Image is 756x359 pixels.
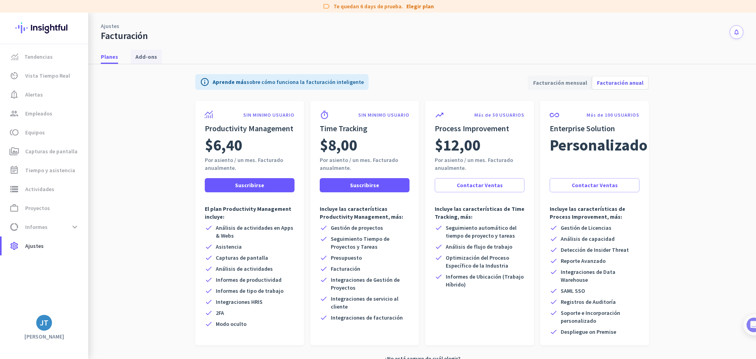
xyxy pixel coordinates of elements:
div: JT [40,319,48,327]
i: check [205,224,213,232]
i: check [320,254,328,262]
a: notification_importantAlertas [2,85,88,104]
span: Ayuda [90,266,107,271]
i: check [550,328,558,336]
span: Tendencias [24,52,53,61]
i: check [205,276,213,284]
a: Elegir plan [406,2,434,10]
a: tollEquipos [2,123,88,142]
p: Más de 50 USUARIOS [474,112,524,118]
div: 🎊 Welcome to Insightful! 🎊 [11,30,146,59]
span: Informes de Ubicación (Trabajo Híbrido) [446,273,524,288]
p: 4 pasos [8,104,29,112]
p: Incluye las características de Process Improvement, más: [550,205,639,221]
i: check [205,243,213,251]
span: Integraciones de servicio al cliente [331,295,409,311]
i: check [320,224,328,232]
button: Mensajes [39,246,79,277]
i: notifications [733,29,740,35]
span: Planes [101,53,118,61]
span: $12,00 [435,134,481,156]
a: storageActividades [2,180,88,199]
span: Alertas [25,90,43,99]
button: notifications [730,25,743,39]
i: check [205,254,213,262]
i: storage [9,184,19,194]
a: work_outlineProyectos [2,199,88,218]
i: notification_important [9,90,19,99]
a: menu-itemTendencias [2,47,88,66]
button: Marcar como completado [30,221,108,230]
i: check [550,287,558,295]
i: group [9,109,19,118]
i: check [205,287,213,295]
p: SIN MINIMO USUARIO [243,112,295,118]
span: Seguimiento Tiempo de Proyectos y Tareas [331,235,409,251]
i: all_inclusive [550,110,559,120]
a: settingsAjustes [2,236,88,255]
span: Gestión de proyectos [331,224,383,232]
button: Tareas [118,246,157,277]
i: check [205,298,213,306]
i: av_timer [9,71,19,80]
h2: Enterprise Solution [550,123,639,134]
i: event_note [9,166,19,175]
span: Empleados [25,109,52,118]
img: Insightful logo [15,13,73,43]
span: Informes [25,222,48,232]
img: product-icon [205,110,213,118]
span: Facturación [331,265,360,273]
span: 2FA [216,309,224,317]
span: $8,00 [320,134,358,156]
p: SIN MINIMO USUARIO [358,112,409,118]
img: Profile image for Tamara [31,82,43,95]
span: Análisis de actividades en Apps & Webs [216,224,295,240]
span: Registros de Auditoría [561,298,616,306]
div: Cerrar [138,3,152,17]
span: Capturas de pantalla [216,254,268,262]
span: Suscribirse [350,181,379,189]
span: Integraciones HRIS [216,298,263,306]
a: groupEmpleados [2,104,88,123]
button: Contactar Ventas [435,178,524,192]
a: Aprende más [213,78,246,86]
span: Soporte e Incorporación personalizado [561,309,639,325]
i: check [205,309,213,317]
span: Asistencia [216,243,242,251]
i: check [435,273,443,281]
span: Integraciones de facturación [331,314,403,322]
i: check [320,235,328,243]
a: event_noteTiempo y asistencia [2,161,88,180]
span: Tareas [128,266,148,271]
span: Capturas de pantalla [25,147,78,156]
h2: Process Improvement [435,123,524,134]
span: Actividades [25,184,54,194]
i: check [320,314,328,322]
i: work_outline [9,203,19,213]
span: Ajustes [25,241,44,251]
div: Por asiento / un mes. Facturado anualmente. [435,156,524,172]
button: expand_more [68,220,82,234]
button: Contactar Ventas [550,178,639,192]
i: check [435,254,443,262]
button: Ayuda [79,246,118,277]
p: Alrededor de 10 minutos [81,104,150,112]
img: menu-item [11,53,18,60]
div: You're just a few steps away from completing the essential app setup [11,59,146,78]
span: Análisis de capacidad [561,235,615,243]
h1: Tareas [65,4,94,17]
i: check [435,224,443,232]
i: check [550,309,558,317]
a: data_usageInformesexpand_more [2,218,88,236]
i: check [320,265,328,273]
i: check [550,235,558,243]
i: check [320,276,328,284]
div: Por asiento / un mes. Facturado anualmente. [320,156,409,172]
span: Contactar Ventas [457,181,503,189]
span: Análisis de flujo de trabajo [446,243,512,251]
i: check [320,295,328,303]
i: check [550,224,558,232]
i: label [322,2,330,10]
button: Suscribirse [205,178,295,192]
